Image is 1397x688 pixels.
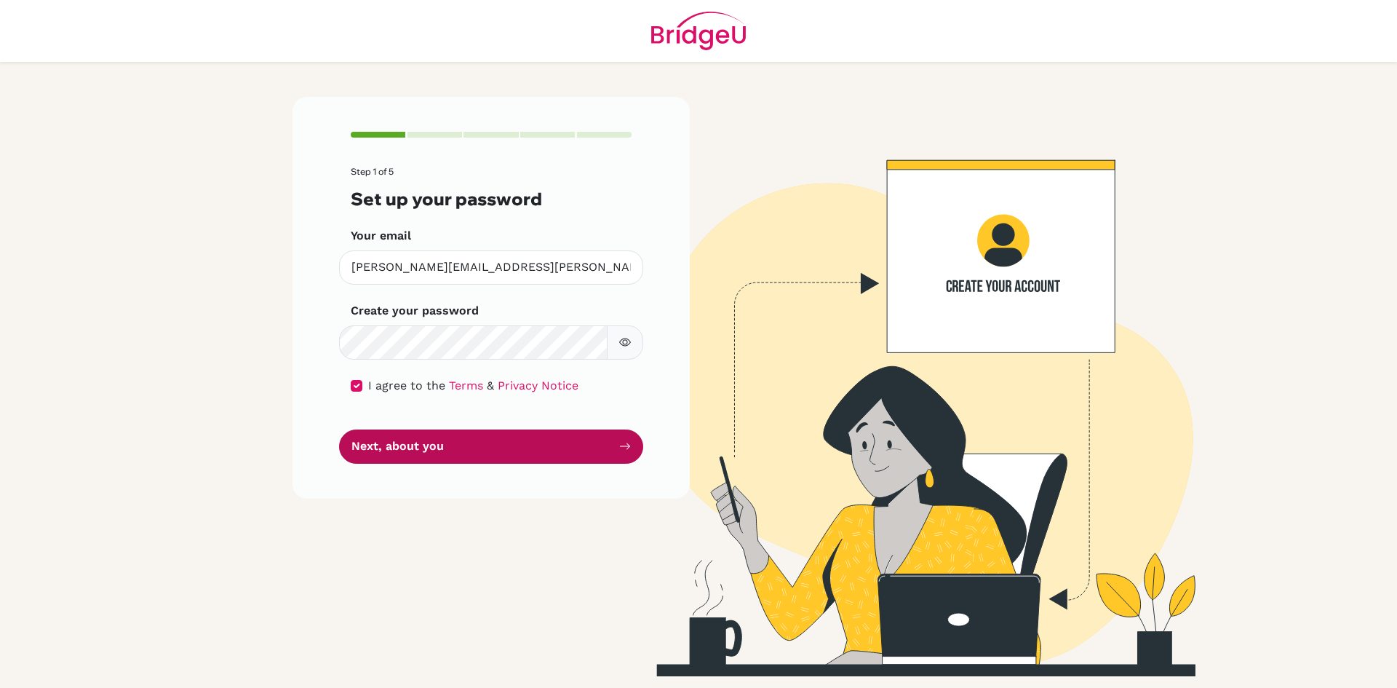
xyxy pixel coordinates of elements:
label: Your email [351,227,411,245]
span: & [487,379,494,392]
img: Create your account [491,97,1321,676]
label: Create your password [351,302,479,320]
a: Terms [449,379,483,392]
a: Privacy Notice [498,379,578,392]
input: Insert your email* [339,250,643,285]
button: Next, about you [339,430,643,464]
span: I agree to the [368,379,445,392]
h3: Set up your password [351,189,632,210]
span: Step 1 of 5 [351,166,394,177]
